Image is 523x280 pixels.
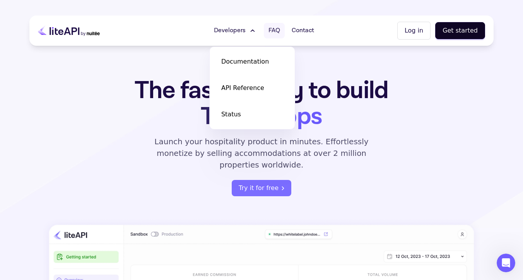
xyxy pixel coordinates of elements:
[214,77,291,99] a: API Reference
[221,57,269,66] span: Documentation
[232,180,291,196] a: register
[497,254,515,272] iframe: Intercom live chat
[221,110,241,119] span: Status
[214,104,291,125] a: Status
[209,23,261,38] button: Developers
[435,22,485,39] button: Get started
[214,26,246,35] span: Developers
[145,136,378,171] p: Launch your hospitality product in minutes. Effortlessly monetize by selling accommodations at ov...
[232,180,291,196] button: Try it for free
[397,22,431,40] button: Log in
[110,78,413,130] h1: The fastest way to build
[214,51,291,73] a: Documentation
[201,100,322,133] span: Travel Apps
[292,26,314,35] span: Contact
[268,26,280,35] span: FAQ
[221,83,264,93] span: API Reference
[287,23,319,38] a: Contact
[264,23,285,38] a: FAQ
